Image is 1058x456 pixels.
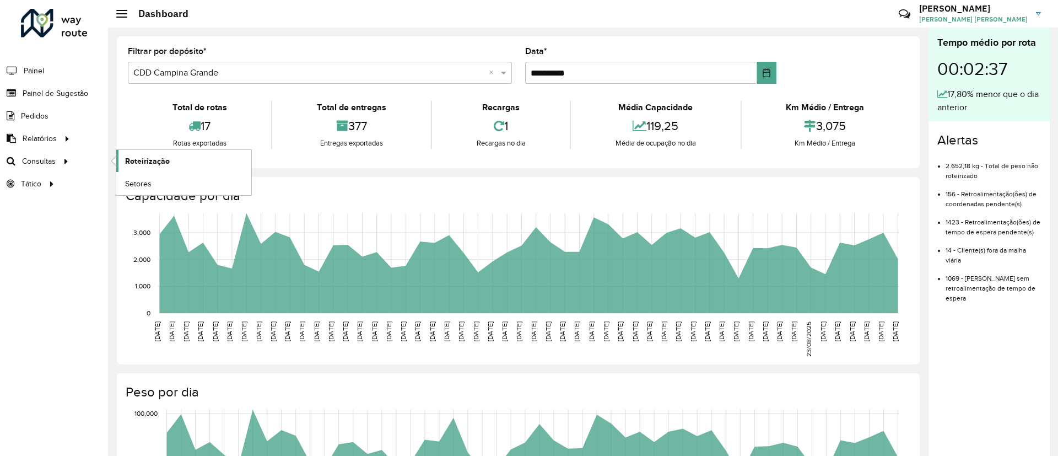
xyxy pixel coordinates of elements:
text: 2,000 [133,256,150,263]
text: [DATE] [515,321,522,341]
text: [DATE] [834,321,841,341]
h4: Alertas [937,132,1041,148]
text: [DATE] [877,321,884,341]
div: Total de rotas [131,101,268,114]
a: Roteirização [116,150,251,172]
h2: Dashboard [127,8,188,20]
span: Consultas [22,155,56,167]
text: [DATE] [298,321,305,341]
a: Contato Rápido [893,2,916,26]
text: [DATE] [269,321,277,341]
text: [DATE] [646,321,653,341]
div: Recargas no dia [435,138,567,149]
text: [DATE] [617,321,624,341]
li: 1069 - [PERSON_NAME] sem retroalimentação de tempo de espera [946,265,1041,303]
h4: Peso por dia [126,384,909,400]
text: [DATE] [819,321,827,341]
text: [DATE] [342,321,349,341]
text: [DATE] [674,321,682,341]
div: 1 [435,114,567,138]
span: [PERSON_NAME] [PERSON_NAME] [919,14,1028,24]
text: [DATE] [284,321,291,341]
text: [DATE] [501,321,508,341]
text: [DATE] [154,321,161,341]
span: Relatórios [23,133,57,144]
text: [DATE] [762,321,769,341]
text: [DATE] [660,321,667,341]
div: 377 [275,114,428,138]
text: [DATE] [371,321,378,341]
text: [DATE] [400,321,407,341]
li: 156 - Retroalimentação(ões) de coordenadas pendente(s) [946,181,1041,209]
li: 14 - Cliente(s) fora da malha viária [946,237,1041,265]
div: Média Capacidade [574,101,737,114]
text: 0 [147,309,150,316]
text: [DATE] [226,321,233,341]
text: [DATE] [588,321,595,341]
div: Entregas exportadas [275,138,428,149]
text: [DATE] [487,321,494,341]
text: [DATE] [530,321,537,341]
li: 1423 - Retroalimentação(ões) de tempo de espera pendente(s) [946,209,1041,237]
h4: Capacidade por dia [126,188,909,204]
text: [DATE] [790,321,797,341]
text: [DATE] [414,321,421,341]
text: 100,000 [134,410,158,417]
span: Tático [21,178,41,190]
text: [DATE] [327,321,334,341]
text: [DATE] [544,321,552,341]
text: [DATE] [457,321,465,341]
button: Choose Date [757,62,776,84]
text: [DATE] [849,321,856,341]
div: Total de entregas [275,101,428,114]
label: Data [525,45,547,58]
span: Painel de Sugestão [23,88,88,99]
span: Painel [24,65,44,77]
text: [DATE] [892,321,899,341]
div: Recargas [435,101,567,114]
div: Km Médio / Entrega [744,138,906,149]
text: [DATE] [197,321,204,341]
text: [DATE] [472,321,479,341]
div: Km Médio / Entrega [744,101,906,114]
text: [DATE] [573,321,580,341]
text: [DATE] [863,321,870,341]
text: [DATE] [212,321,219,341]
span: Roteirização [125,155,170,167]
text: [DATE] [631,321,639,341]
text: [DATE] [747,321,754,341]
text: [DATE] [255,321,262,341]
label: Filtrar por depósito [128,45,207,58]
span: Clear all [489,66,498,79]
h3: [PERSON_NAME] [919,3,1028,14]
div: 3,075 [744,114,906,138]
div: 00:02:37 [937,50,1041,88]
a: Setores [116,173,251,195]
text: [DATE] [385,321,392,341]
div: 17,80% menor que o dia anterior [937,88,1041,114]
text: [DATE] [240,321,247,341]
text: [DATE] [602,321,609,341]
text: 1,000 [135,283,150,290]
text: [DATE] [356,321,363,341]
div: Média de ocupação no dia [574,138,737,149]
div: 119,25 [574,114,737,138]
text: [DATE] [443,321,450,341]
div: Rotas exportadas [131,138,268,149]
span: Pedidos [21,110,48,122]
text: [DATE] [704,321,711,341]
span: Setores [125,178,152,190]
text: 3,000 [133,229,150,236]
text: [DATE] [313,321,320,341]
text: [DATE] [168,321,175,341]
text: [DATE] [429,321,436,341]
text: 23/08/2025 [805,321,812,357]
li: 2.652,18 kg - Total de peso não roteirizado [946,153,1041,181]
text: [DATE] [732,321,739,341]
div: 17 [131,114,268,138]
text: [DATE] [689,321,697,341]
text: [DATE] [718,321,725,341]
text: [DATE] [182,321,190,341]
text: [DATE] [559,321,566,341]
text: [DATE] [776,321,783,341]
